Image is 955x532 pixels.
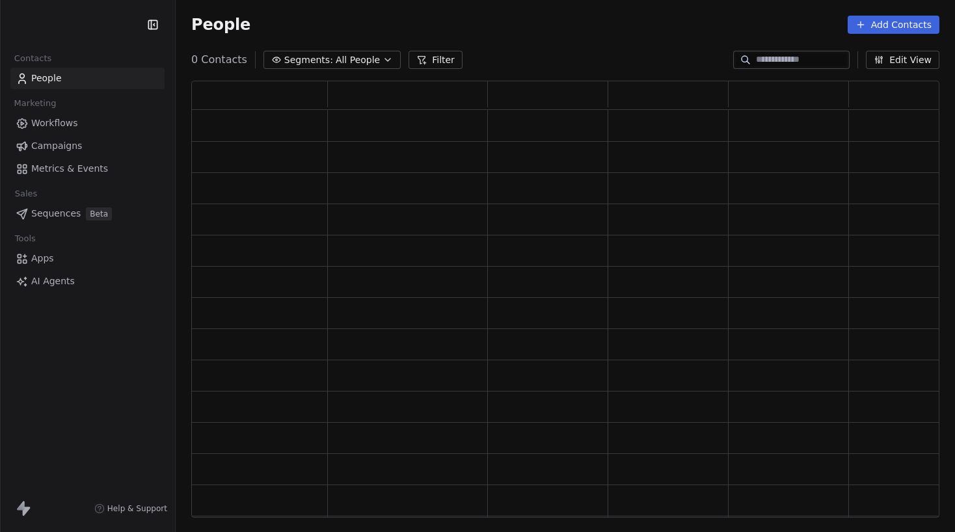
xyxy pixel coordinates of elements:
[94,503,167,514] a: Help & Support
[31,207,81,220] span: Sequences
[284,53,333,67] span: Segments:
[31,274,75,288] span: AI Agents
[107,503,167,514] span: Help & Support
[10,203,165,224] a: SequencesBeta
[31,72,62,85] span: People
[409,51,463,69] button: Filter
[31,162,108,176] span: Metrics & Events
[9,229,41,248] span: Tools
[10,113,165,134] a: Workflows
[848,16,939,34] button: Add Contacts
[8,94,62,113] span: Marketing
[10,135,165,157] a: Campaigns
[31,116,78,130] span: Workflows
[10,271,165,292] a: AI Agents
[191,52,247,68] span: 0 Contacts
[10,158,165,180] a: Metrics & Events
[10,248,165,269] a: Apps
[31,252,54,265] span: Apps
[9,184,43,204] span: Sales
[86,207,112,220] span: Beta
[191,15,250,34] span: People
[8,49,57,68] span: Contacts
[31,139,82,153] span: Campaigns
[866,51,939,69] button: Edit View
[10,68,165,89] a: People
[336,53,380,67] span: All People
